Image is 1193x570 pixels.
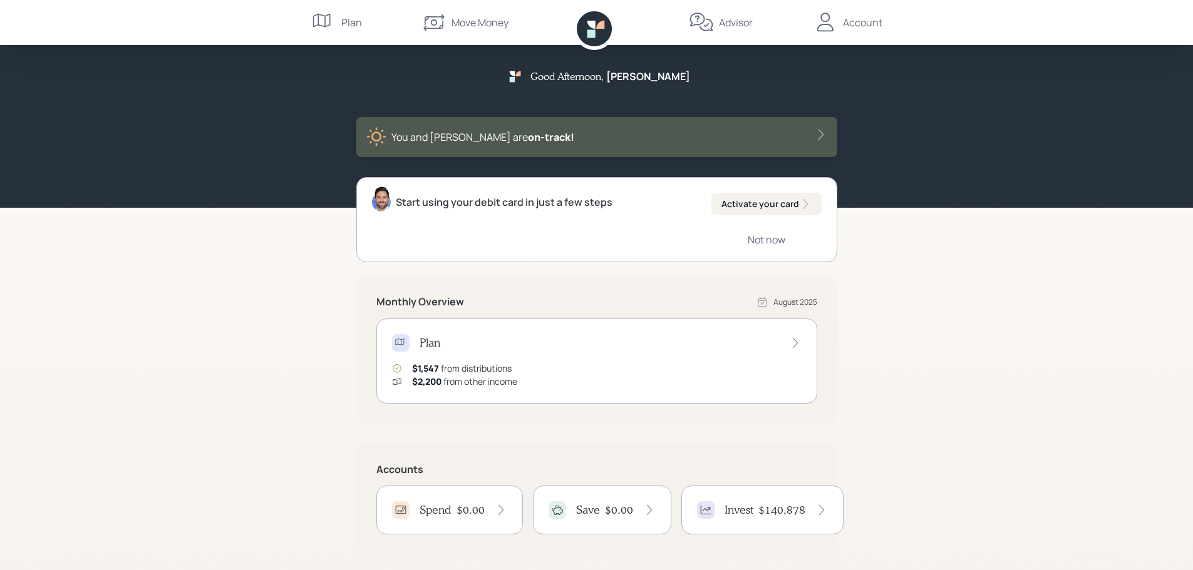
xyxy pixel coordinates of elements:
[605,503,633,517] h4: $0.00
[396,195,612,210] div: Start using your debit card in just a few steps
[366,127,386,147] img: sunny-XHVQM73Q.digested.png
[420,503,452,517] h4: Spend
[412,375,517,388] div: from other income
[576,503,600,517] h4: Save
[530,70,604,82] h5: Good Afternoon ,
[719,15,753,30] div: Advisor
[452,15,509,30] div: Move Money
[391,130,574,145] div: You and [PERSON_NAME] are
[372,186,391,211] img: michael-russo-headshot.png
[412,362,512,375] div: from distributions
[721,198,812,210] div: Activate your card
[341,15,362,30] div: Plan
[711,193,822,215] button: Activate your card
[725,503,753,517] h4: Invest
[376,296,464,308] h5: Monthly Overview
[843,15,882,30] div: Account
[758,503,805,517] h4: $140,878
[748,233,785,247] div: Not now
[773,297,817,308] div: August 2025
[376,464,817,476] h5: Accounts
[420,336,440,350] h4: Plan
[528,130,574,144] span: on‑track!
[412,375,442,387] span: $2,200
[412,362,439,374] span: $1,547
[457,503,485,517] h4: $0.00
[606,71,690,83] h5: [PERSON_NAME]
